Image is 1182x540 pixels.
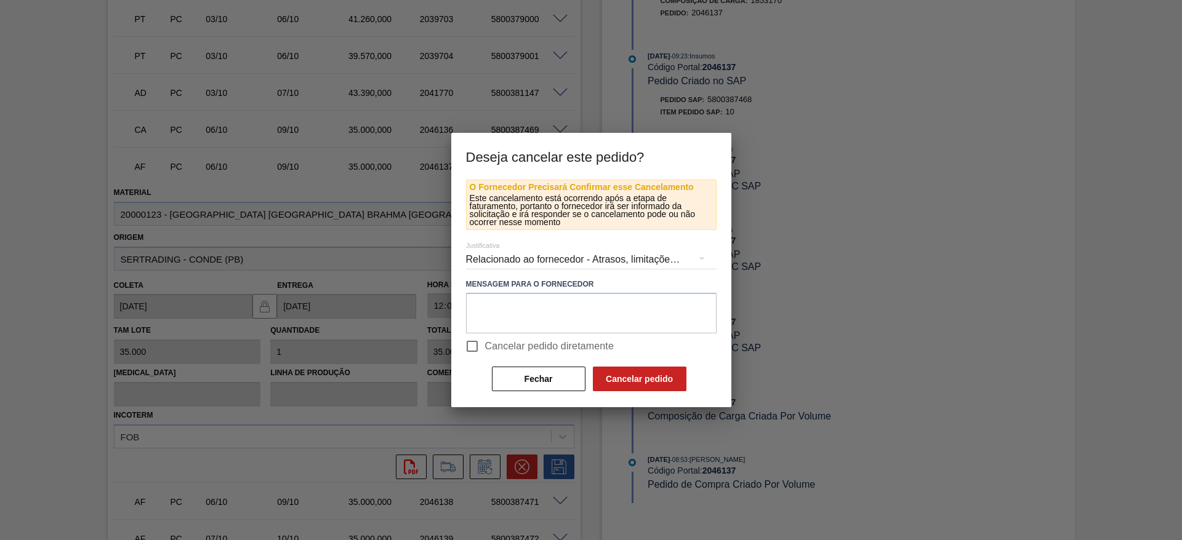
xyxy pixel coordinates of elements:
label: Mensagem para o Fornecedor [466,276,717,293]
button: Fechar [492,367,585,391]
button: Cancelar pedido [593,367,686,391]
h3: Deseja cancelar este pedido? [451,133,731,180]
p: O Fornecedor Precisará Confirmar esse Cancelamento [470,183,713,191]
div: Relacionado ao fornecedor - Atrasos, limitações de capacidade, etc. [466,242,717,277]
span: Cancelar pedido diretamente [485,339,614,354]
p: Este cancelamento está ocorrendo após a etapa de faturamento, portanto o fornecedor irá ser infor... [470,194,713,226]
